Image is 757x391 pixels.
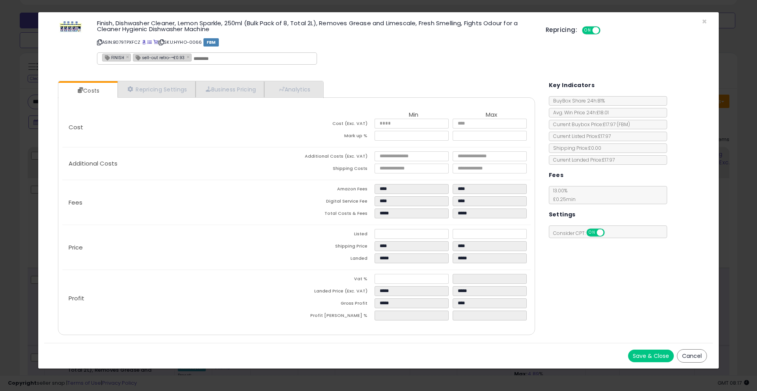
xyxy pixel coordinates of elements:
h3: Finish, Dishwasher Cleaner, Lemon Sparkle, 250ml (Bulk Pack of 8, Total 2L), Removes Grease and L... [97,20,534,32]
td: Cost (Exc. VAT) [296,119,375,131]
a: Your listing only [153,39,158,45]
p: Additional Costs [62,160,296,167]
th: Min [375,112,453,119]
p: Price [62,244,296,251]
span: Current Landed Price: £17.97 [549,156,615,163]
a: Costs [58,83,117,99]
a: Business Pricing [196,81,265,97]
a: Repricing Settings [117,81,196,97]
span: ON [583,27,593,34]
p: Profit [62,295,296,302]
button: Cancel [677,349,707,363]
h5: Key Indicators [549,80,595,90]
span: ( FBM ) [617,121,630,128]
a: All offer listings [147,39,152,45]
span: Avg. Win Price 24h: £18.01 [549,109,609,116]
p: Fees [62,199,296,206]
span: Consider CPT: [549,230,615,236]
span: × [702,16,707,27]
p: Cost [62,124,296,130]
td: Additional Costs (Exc. VAT) [296,151,375,164]
span: sell-out retro-¬£0.93 [133,54,185,61]
h5: Settings [549,210,576,220]
span: Current Buybox Price: [549,121,630,128]
td: Profit [PERSON_NAME] % [296,311,375,323]
td: Landed Price (Exc. VAT) [296,286,375,298]
td: Mark up % [296,131,375,143]
span: ON [587,229,597,236]
h5: Fees [549,170,564,180]
span: Shipping Price: £0.00 [549,145,601,151]
button: Save & Close [628,350,674,362]
span: BuyBox Share 24h: 81% [549,97,605,104]
a: × [126,53,131,60]
td: Vat % [296,274,375,286]
p: ASIN: B079TPXFCZ | SKU: HYHO-0066 [97,36,534,48]
span: OFF [599,27,612,34]
td: Landed [296,253,375,266]
th: Max [453,112,531,119]
td: Listed [296,229,375,241]
a: BuyBox page [142,39,146,45]
img: 41gkx9M+ivL._SL60_.jpg [59,20,82,34]
td: Shipping Price [296,241,375,253]
td: Digital Service Fee [296,196,375,209]
span: OFF [603,229,616,236]
span: £17.97 [603,121,630,128]
td: Shipping Costs [296,164,375,176]
td: Gross Profit [296,298,375,311]
a: × [186,53,191,60]
span: FBM [203,38,219,47]
h5: Repricing: [546,27,577,33]
td: Amazon Fees [296,184,375,196]
span: £0.25 min [549,196,576,203]
span: 13.00 % [549,187,576,203]
span: FINISH [103,54,124,61]
a: Analytics [264,81,323,97]
span: Current Listed Price: £17.97 [549,133,611,140]
td: Total Costs & Fees [296,209,375,221]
